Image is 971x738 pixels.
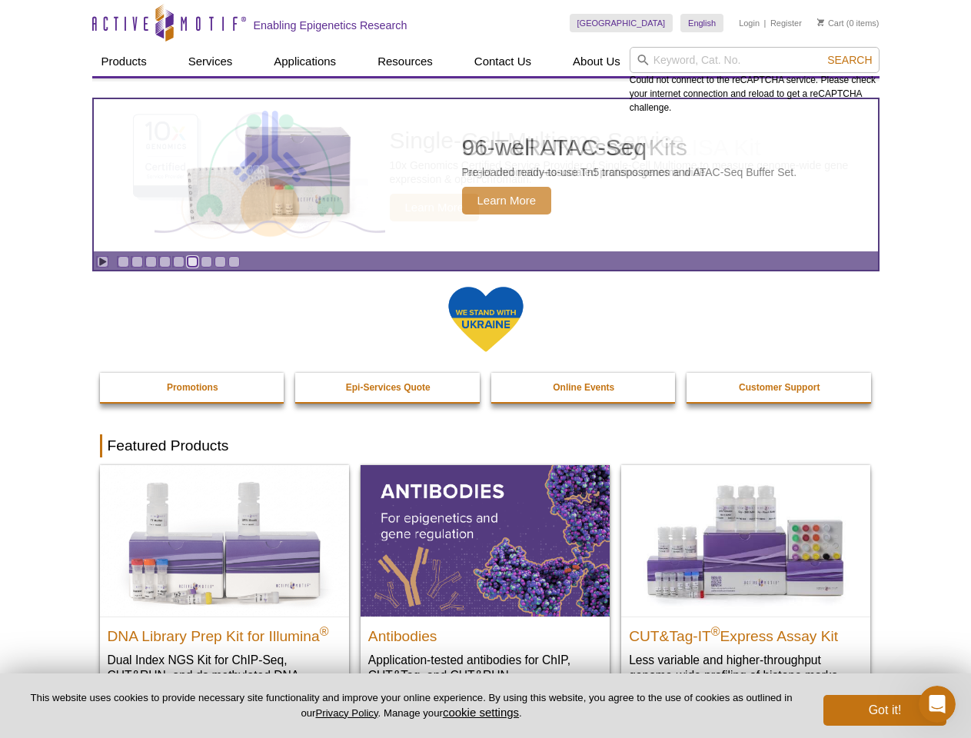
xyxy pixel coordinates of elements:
[92,47,156,76] a: Products
[630,47,880,73] input: Keyword, Cat. No.
[25,691,798,720] p: This website uses cookies to provide necessary site functionality and improve your online experie...
[179,47,242,76] a: Services
[108,621,341,644] h2: DNA Library Prep Kit for Illumina
[443,706,519,719] button: cookie settings
[739,18,760,28] a: Login
[167,382,218,393] strong: Promotions
[680,14,723,32] a: English
[919,686,956,723] iframe: Intercom live chat
[629,652,863,683] p: Less variable and higher-throughput genome-wide profiling of histone marks​.
[361,465,610,698] a: All Antibodies Antibodies Application-tested antibodies for ChIP, CUT&Tag, and CUT&RUN.
[764,14,766,32] li: |
[564,47,630,76] a: About Us
[254,18,407,32] h2: Enabling Epigenetics Research
[817,14,880,32] li: (0 items)
[228,256,240,268] a: Go to slide 9
[320,624,329,637] sup: ®
[201,256,212,268] a: Go to slide 7
[100,434,872,457] h2: Featured Products
[187,256,198,268] a: Go to slide 6
[621,465,870,616] img: CUT&Tag-IT® Express Assay Kit
[687,373,873,402] a: Customer Support
[100,465,349,616] img: DNA Library Prep Kit for Illumina
[118,256,129,268] a: Go to slide 1
[823,53,876,67] button: Search
[173,256,185,268] a: Go to slide 5
[739,382,820,393] strong: Customer Support
[465,47,540,76] a: Contact Us
[159,256,171,268] a: Go to slide 4
[368,652,602,683] p: Application-tested antibodies for ChIP, CUT&Tag, and CUT&RUN.
[368,621,602,644] h2: Antibodies
[264,47,345,76] a: Applications
[295,373,481,402] a: Epi-Services Quote
[630,47,880,115] div: Could not connect to the reCAPTCHA service. Please check your internet connection and reload to g...
[214,256,226,268] a: Go to slide 8
[823,695,946,726] button: Got it!
[315,707,377,719] a: Privacy Policy
[131,256,143,268] a: Go to slide 2
[629,621,863,644] h2: CUT&Tag-IT Express Assay Kit
[491,373,677,402] a: Online Events
[711,624,720,637] sup: ®
[817,18,844,28] a: Cart
[97,256,108,268] a: Toggle autoplay
[368,47,442,76] a: Resources
[770,18,802,28] a: Register
[553,382,614,393] strong: Online Events
[108,652,341,699] p: Dual Index NGS Kit for ChIP-Seq, CUT&RUN, and ds methylated DNA assays.
[447,285,524,354] img: We Stand With Ukraine
[145,256,157,268] a: Go to slide 3
[817,18,824,26] img: Your Cart
[361,465,610,616] img: All Antibodies
[100,465,349,713] a: DNA Library Prep Kit for Illumina DNA Library Prep Kit for Illumina® Dual Index NGS Kit for ChIP-...
[570,14,673,32] a: [GEOGRAPHIC_DATA]
[621,465,870,698] a: CUT&Tag-IT® Express Assay Kit CUT&Tag-IT®Express Assay Kit Less variable and higher-throughput ge...
[346,382,431,393] strong: Epi-Services Quote
[827,54,872,66] span: Search
[100,373,286,402] a: Promotions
